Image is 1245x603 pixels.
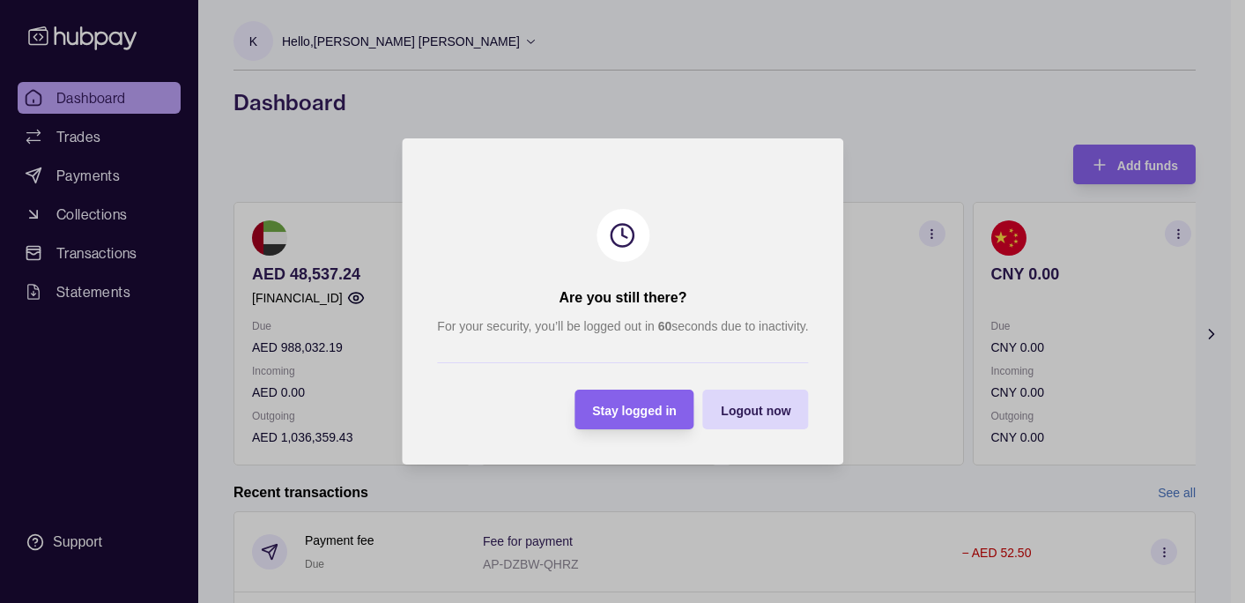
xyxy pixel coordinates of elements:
button: Stay logged in [574,390,694,429]
h2: Are you still there? [559,288,686,308]
p: For your security, you’ll be logged out in seconds due to inactivity. [437,316,808,336]
span: Logout now [721,404,790,418]
span: Stay logged in [592,404,677,418]
button: Logout now [703,390,808,429]
strong: 60 [657,319,671,333]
